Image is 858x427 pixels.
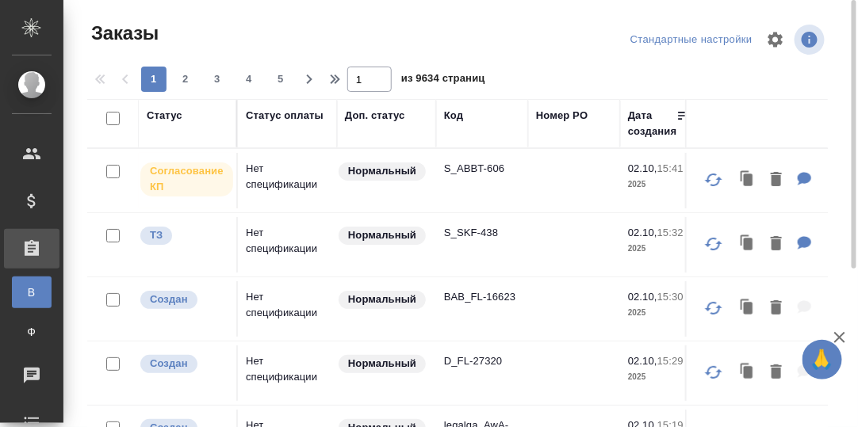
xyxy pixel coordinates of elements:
a: Ф [12,316,52,348]
p: Создан [150,292,188,307]
div: Выставляет КМ при отправке заказа на расчет верстке (для тикета) или для уточнения сроков на прои... [139,225,228,246]
button: Клонировать [733,228,763,261]
p: ТЗ [150,227,163,243]
button: 3 [205,67,230,92]
p: Нормальный [348,292,416,307]
div: Доп. статус [345,108,405,124]
td: Нет спецификации [238,345,337,401]
button: Удалить [763,356,790,389]
p: 2025 [628,369,691,385]
p: 2025 [628,177,691,193]
button: 4 [236,67,262,92]
div: Код [444,108,463,124]
p: 15:30 [657,291,684,303]
button: Обновить [695,353,733,391]
button: 5 [268,67,293,92]
p: 15:41 [657,162,684,174]
span: Настроить таблицу [756,21,795,59]
div: Выставляется автоматически при создании заказа [139,353,228,375]
p: 02.10, [628,227,657,238]
button: Клонировать [733,164,763,196]
p: 2025 [628,305,691,321]
p: Нормальный [348,163,416,179]
div: split button [626,28,756,52]
button: 2 [173,67,198,92]
span: Посмотреть информацию [795,25,828,55]
p: BAB_FL-16623 [444,289,520,305]
td: Нет спецификации [238,281,337,337]
button: Обновить [695,225,733,263]
p: Нормальный [348,227,416,243]
td: Нет спецификации [238,153,337,208]
button: Клонировать [733,356,763,389]
div: Выставляется автоматически при создании заказа [139,289,228,311]
p: 02.10, [628,291,657,303]
p: S_SKF-438 [444,225,520,241]
p: Нормальный [348,356,416,372]
p: 2025 [628,241,691,257]
p: S_ABBT-606 [444,161,520,177]
p: 02.10, [628,355,657,367]
div: Статус [147,108,182,124]
p: 02.10, [628,162,657,174]
span: 5 [268,71,293,87]
span: В [20,284,44,300]
span: из 9634 страниц [401,69,485,92]
td: Нет спецификации [238,217,337,273]
button: Клонировать [733,292,763,325]
div: Статус по умолчанию для стандартных заказов [337,353,428,375]
div: Статус по умолчанию для стандартных заказов [337,289,428,311]
div: Статус по умолчанию для стандартных заказов [337,225,428,246]
p: Создан [150,356,188,372]
button: Удалить [763,164,790,196]
div: Дата создания [628,108,676,139]
span: 2 [173,71,198,87]
div: Номер PO [536,108,588,124]
button: Удалить [763,292,790,325]
span: Заказы [87,21,159,46]
button: Обновить [695,161,733,199]
span: 3 [205,71,230,87]
a: В [12,276,52,308]
p: 15:29 [657,355,684,367]
span: 4 [236,71,262,87]
p: 15:32 [657,227,684,238]
div: Статус по умолчанию для стандартных заказов [337,161,428,182]
p: D_FL-27320 [444,353,520,369]
span: Ф [20,324,44,340]
span: 🙏 [809,343,836,376]
button: Обновить [695,289,733,327]
p: Согласование КП [150,163,224,195]
button: 🙏 [802,340,842,379]
button: Удалить [763,228,790,261]
div: Статус оплаты [246,108,324,124]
